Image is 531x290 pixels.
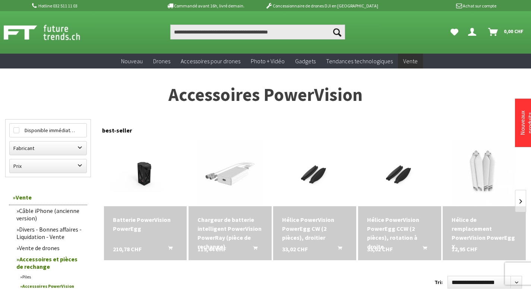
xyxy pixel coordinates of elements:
a: Gadgets [290,54,321,69]
a: Hélice PowerVision PowerEgg CCW (2 pièces), rotation à droite 33,02 CHF Ajouter au panier [367,215,432,251]
img: Hélice de remplacement PowerVision PowerEgg X [452,139,516,206]
a: Accessoires pour drones [176,54,246,69]
a: Photo + Vidéo [246,54,290,69]
font: 33,02 CHF [367,245,393,253]
font: Vente [403,57,418,65]
a: Panier [485,25,527,39]
a: Piles [16,272,87,281]
font: Tri: [434,279,443,286]
font: 0,00 CHF [504,28,524,35]
label: Fabricant [10,141,86,155]
button: Ajouter au panier [414,245,432,254]
a: Hélice PowerVision PowerEgg CW (2 pièces), droitier 33,02 CHF Ajouter au panier [282,215,347,242]
button: Ajouter au panier [329,245,347,254]
a: Câble iPhone (ancienne version) [13,205,87,224]
img: Chargeur de batterie intelligent PowerVision PowerRay (pièce de rechange) [196,139,263,206]
font: Accessoires PowerVision [22,283,74,289]
font: Prix [13,163,22,169]
input: Produit, marque, catégorie, EAN, numéro d'article… [170,25,345,39]
font: Piles [22,274,31,280]
a: Accessoires et pièces de rechange [13,254,87,272]
a: Hélice de remplacement PowerVision PowerEgg X 12,95 CHF [452,215,517,251]
font: Fabricant [13,145,34,152]
img: Hélice PowerVision PowerEgg CW (2 pièces), droitier [273,152,356,193]
font: Hotline 032 511 11 03 [38,3,78,9]
font: Accessoires PowerVision [168,83,363,106]
a: Mes favoris [447,25,462,39]
a: Tendances technologiques [321,54,398,69]
font: Vente de drones [19,244,60,252]
a: Vente [398,54,423,69]
button: Ajouter au panier [244,245,262,254]
button: Chercher [329,25,345,39]
font: Batterie PowerVision PowerEgg [113,216,171,232]
a: Nouveau [116,54,148,69]
button: Ajouter au panier [159,245,177,254]
font: Vente [16,194,32,201]
img: Batterie PowerVision PowerEgg [104,153,187,192]
font: Drones [153,57,170,65]
img: Boutique Futuretrends - aller à la page d'accueil [4,23,97,42]
font: Photo + Vidéo [251,57,285,65]
a: Votre compte [465,25,482,39]
a: Chargeur de batterie intelligent PowerVision PowerRay (pièce de rechange) 119,44 CHF Ajouter au p... [197,215,263,251]
a: Batterie PowerVision PowerEgg 210,78 CHF Ajouter au panier [113,215,178,233]
a: Vente de drones [13,242,87,254]
font: Hélice PowerVision PowerEgg CW (2 pièces), droitier [282,216,334,241]
font: Chargeur de batterie intelligent PowerVision PowerRay (pièce de rechange) [197,216,262,250]
font: Câble iPhone (ancienne version) [16,207,79,222]
font: Divers - Bonnes affaires - Liquidation - Vente [16,226,82,240]
font: Gadgets [295,57,316,65]
font: best-seller [102,127,132,134]
font: Hélice PowerVision PowerEgg CCW (2 pièces), rotation à droite [367,216,419,250]
font: 33,02 CHF [282,245,308,253]
label: Disponible immédiatement [10,124,86,137]
img: Hélice PowerVision PowerEgg CCW (2 pièces), rotation à droite [358,152,441,193]
font: Disponible immédiatement [25,127,85,134]
font: 210,78 CHF [113,245,142,253]
font: 119,44 CHF [197,245,226,253]
font: Concessionnaire de drones DJI en [GEOGRAPHIC_DATA] [273,3,378,9]
label: Prix [10,159,86,173]
font: Achat sur compte [463,3,496,9]
font: Accessoires pour drones [181,57,240,65]
a: Drones [148,54,176,69]
font: Commandé avant 16h, livré demain. [174,3,244,9]
font: 12,95 CHF [452,245,477,253]
font: Accessoires et pièces de rechange [16,255,78,270]
font: Nouveau [121,57,143,65]
a: Divers - Bonnes affaires - Liquidation - Vente [13,224,87,242]
a: Vente [9,190,87,205]
font: Tendances technologiques [326,57,393,65]
font: Hélice de remplacement PowerVision PowerEgg X [452,216,515,250]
